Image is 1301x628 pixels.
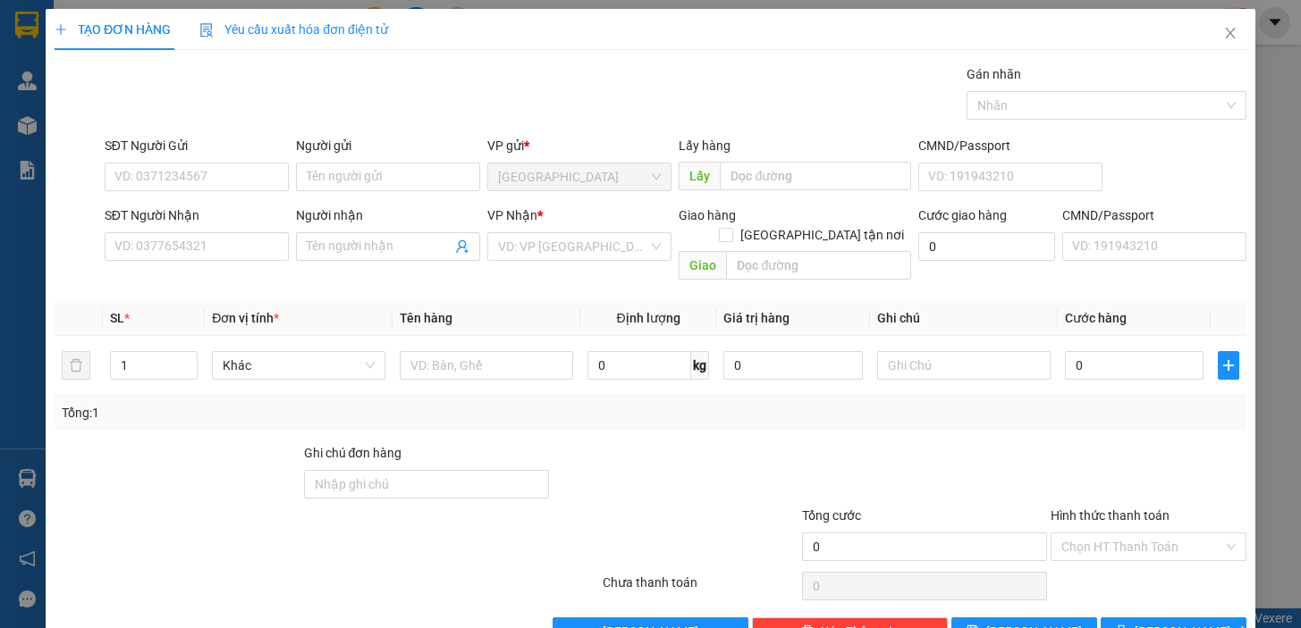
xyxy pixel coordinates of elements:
img: icon [199,23,214,38]
input: VD: Bàn, Ghế [400,351,573,380]
div: Người gửi [296,136,480,155]
label: Hình thức thanh toán [1051,508,1170,523]
div: SĐT Người Gửi [105,136,289,155]
div: VP gửi [487,136,672,155]
label: Cước giao hàng [918,208,1007,222]
div: CMND/Passport [918,136,1102,155]
span: Giao hàng [679,208,736,222]
span: Giá trị hàng [723,311,790,325]
span: Lấy hàng [679,138,731,153]
span: close [1223,26,1238,40]
span: Cước hàng [1065,311,1127,325]
span: Lấy [679,162,720,190]
div: CMND/Passport [1062,205,1246,225]
button: Close [1205,9,1255,59]
span: Giao [679,251,726,280]
label: Gán nhãn [967,67,1021,81]
input: Dọc đường [726,251,911,280]
span: plus [55,23,67,36]
input: Cước giao hàng [918,232,1055,261]
span: VP Nhận [487,208,537,222]
span: SL [110,311,124,325]
span: plus [1219,358,1238,373]
input: Dọc đường [720,162,911,190]
input: 0 [723,351,863,380]
span: kg [691,351,709,380]
span: Tổng cước [802,508,861,523]
button: plus [1218,351,1239,380]
span: Khác [223,352,375,379]
input: Ghi chú đơn hàng [303,470,549,498]
span: Tên hàng [400,311,452,325]
span: [GEOGRAPHIC_DATA] tận nơi [733,225,911,245]
span: Định lượng [616,311,680,325]
th: Ghi chú [870,301,1058,336]
div: Người nhận [296,205,480,225]
span: Yêu cầu xuất hóa đơn điện tử [199,22,388,37]
label: Ghi chú đơn hàng [303,446,401,460]
span: TẠO ĐƠN HÀNG [55,22,171,37]
span: user-add [455,239,469,254]
span: Ninh Hòa [498,163,661,190]
button: delete [62,351,90,380]
input: Ghi Chú [877,351,1051,380]
span: Đơn vị tính [212,311,279,325]
div: Chưa thanh toán [601,573,800,604]
div: Tổng: 1 [62,403,503,423]
div: SĐT Người Nhận [105,205,289,225]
